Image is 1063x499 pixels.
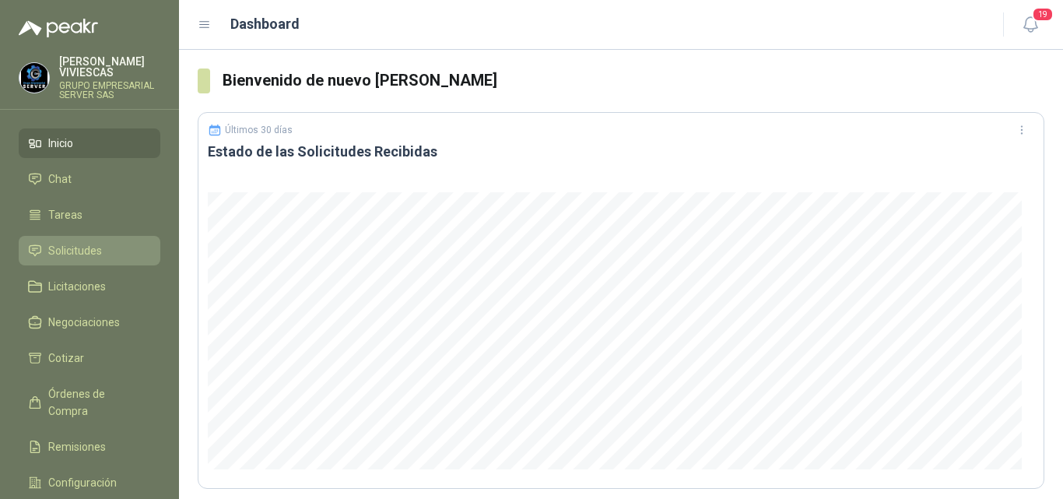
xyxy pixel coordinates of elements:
span: Órdenes de Compra [48,385,146,420]
span: Inicio [48,135,73,152]
img: Logo peakr [19,19,98,37]
span: Negociaciones [48,314,120,331]
p: Últimos 30 días [225,125,293,135]
button: 19 [1016,11,1044,39]
a: Tareas [19,200,160,230]
span: 19 [1032,7,1054,22]
h3: Estado de las Solicitudes Recibidas [208,142,1034,161]
a: Inicio [19,128,160,158]
span: Cotizar [48,350,84,367]
span: Licitaciones [48,278,106,295]
a: Solicitudes [19,236,160,265]
p: GRUPO EMPRESARIAL SERVER SAS [59,81,160,100]
span: Configuración [48,474,117,491]
a: Licitaciones [19,272,160,301]
a: Cotizar [19,343,160,373]
a: Negociaciones [19,307,160,337]
a: Remisiones [19,432,160,462]
a: Configuración [19,468,160,497]
span: Chat [48,170,72,188]
a: Órdenes de Compra [19,379,160,426]
a: Chat [19,164,160,194]
span: Remisiones [48,438,106,455]
h1: Dashboard [230,13,300,35]
h3: Bienvenido de nuevo [PERSON_NAME] [223,69,1044,93]
p: [PERSON_NAME] VIVIESCAS [59,56,160,78]
img: Company Logo [19,63,49,93]
span: Tareas [48,206,82,223]
span: Solicitudes [48,242,102,259]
